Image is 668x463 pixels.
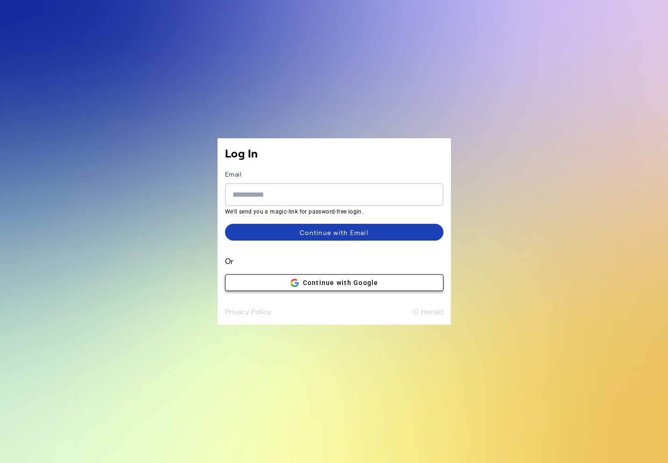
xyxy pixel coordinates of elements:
[225,274,443,291] button: Google logoContinue with Google
[225,306,271,317] button: Privacy Policy
[225,256,443,267] span: Or
[225,224,443,241] button: Continue with Email
[225,146,443,161] h1: Log In
[290,278,299,288] img: Google logo
[225,170,242,178] label: Email
[290,278,379,288] span: Continue with Google
[225,206,438,216] mat-hint: We'll send you a magic-link for password-free login.
[300,228,368,237] div: Continue with Email
[412,306,443,317] button: © Herald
